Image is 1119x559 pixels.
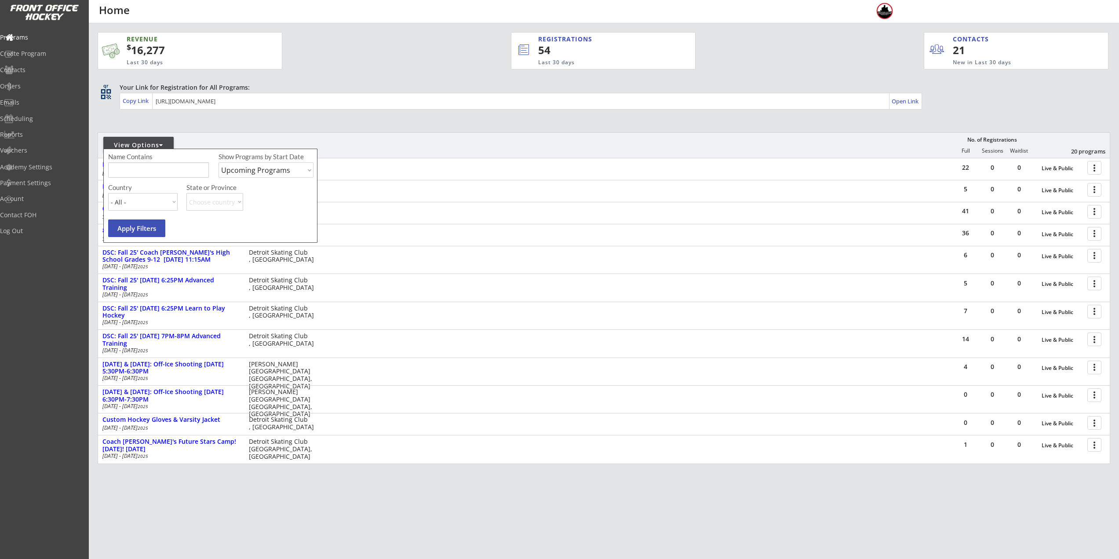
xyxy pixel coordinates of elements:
[1042,442,1083,449] div: Live & Public
[102,305,240,320] div: DSC: Fall 25' [DATE] 6:25PM Learn to Play Hockey
[538,43,666,58] div: 54
[979,336,1006,342] div: 0
[979,186,1006,192] div: 0
[138,263,148,270] em: 2025
[538,59,659,66] div: Last 30 days
[99,88,113,101] button: qr_code
[138,453,148,459] em: 2025
[979,208,1006,214] div: 0
[249,438,318,460] div: Detroit Skating Club [GEOGRAPHIC_DATA], [GEOGRAPHIC_DATA]
[1042,309,1083,315] div: Live & Public
[102,192,237,197] div: [DATE] - [DATE]
[965,137,1019,143] div: No. of Registrations
[102,227,240,234] div: 8U Future Stars [DATE]-[DATE]
[1087,277,1101,290] button: more_vert
[1006,364,1032,370] div: 0
[1006,148,1032,154] div: Waitlist
[102,292,237,297] div: [DATE] - [DATE]
[186,184,312,191] div: State or Province
[100,83,111,89] div: qr
[1006,164,1032,171] div: 0
[120,83,1083,92] div: Your Link for Registration for All Programs:
[1006,252,1032,258] div: 0
[1006,336,1032,342] div: 0
[138,375,148,381] em: 2025
[138,292,148,298] em: 2025
[952,186,979,192] div: 5
[102,249,240,264] div: DSC: Fall 25' Coach [PERSON_NAME]'s High School Grades 9-12 [DATE] 11:15AM
[952,336,979,342] div: 14
[1006,208,1032,214] div: 0
[1087,161,1101,175] button: more_vert
[102,264,237,269] div: [DATE] - [DATE]
[892,98,919,105] div: Open Link
[102,348,237,353] div: [DATE] - [DATE]
[952,230,979,236] div: 36
[138,403,148,409] em: 2025
[102,376,237,381] div: [DATE] - [DATE]
[952,308,979,314] div: 7
[1087,249,1101,263] button: more_vert
[952,164,979,171] div: 22
[219,153,312,160] div: Show Programs by Start Date
[138,425,148,431] em: 2025
[979,164,1006,171] div: 0
[1042,281,1083,287] div: Live & Public
[892,95,919,107] a: Open Link
[249,388,318,418] div: [PERSON_NAME][GEOGRAPHIC_DATA] [GEOGRAPHIC_DATA], [GEOGRAPHIC_DATA]
[1042,253,1083,259] div: Live & Public
[102,320,237,325] div: [DATE] - [DATE]
[102,236,237,241] div: Sep [DATE]
[138,319,148,325] em: 2025
[1042,165,1083,172] div: Live & Public
[123,97,150,105] div: Copy Link
[102,170,237,175] div: [DATE] - [DATE]
[127,59,239,66] div: Last 30 days
[102,453,237,459] div: [DATE] - [DATE]
[103,141,174,150] div: View Options
[1042,337,1083,343] div: Live & Public
[1042,231,1083,237] div: Live & Public
[952,148,979,154] div: Full
[102,388,240,403] div: [DATE] & [DATE]: Off-Ice Shooting [DATE] 6:30PM-7:30PM
[1006,391,1032,398] div: 0
[102,425,237,431] div: [DATE] - [DATE]
[979,420,1006,426] div: 0
[979,442,1006,448] div: 0
[102,205,240,212] div: 6U Future Stars [DATE]-[DATE]
[1087,205,1101,219] button: more_vert
[979,391,1006,398] div: 0
[1087,332,1101,346] button: more_vert
[953,35,993,44] div: CONTACTS
[127,42,131,52] sup: $
[1087,438,1101,452] button: more_vert
[1087,388,1101,402] button: more_vert
[249,249,318,264] div: Detroit Skating Club , [GEOGRAPHIC_DATA]
[538,35,654,44] div: REGISTRATIONS
[952,208,979,214] div: 41
[1087,416,1101,430] button: more_vert
[1087,227,1101,241] button: more_vert
[979,280,1006,286] div: 0
[952,252,979,258] div: 6
[102,416,240,424] div: Custom Hockey Gloves & Varsity Jacket
[127,43,254,58] div: 16,277
[979,308,1006,314] div: 0
[249,277,318,292] div: Detroit Skating Club , [GEOGRAPHIC_DATA]
[1042,209,1083,216] div: Live & Public
[102,332,240,347] div: DSC: Fall 25' [DATE] 7PM-8PM Advanced Training
[1006,230,1032,236] div: 0
[102,438,240,453] div: Coach [PERSON_NAME]'s Future Stars Camp! [DATE]! [DATE]
[249,361,318,390] div: [PERSON_NAME][GEOGRAPHIC_DATA] [GEOGRAPHIC_DATA], [GEOGRAPHIC_DATA]
[1006,420,1032,426] div: 0
[1087,183,1101,197] button: more_vert
[952,364,979,370] div: 4
[1087,361,1101,374] button: more_vert
[1060,147,1105,155] div: 20 programs
[138,347,148,354] em: 2025
[102,277,240,292] div: DSC: Fall 25' [DATE] 6:25PM Advanced Training
[102,183,240,190] div: DSC: Fall 25' [DATE] 5:10PM
[108,153,178,160] div: Name Contains
[952,280,979,286] div: 5
[108,219,165,237] button: Apply Filters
